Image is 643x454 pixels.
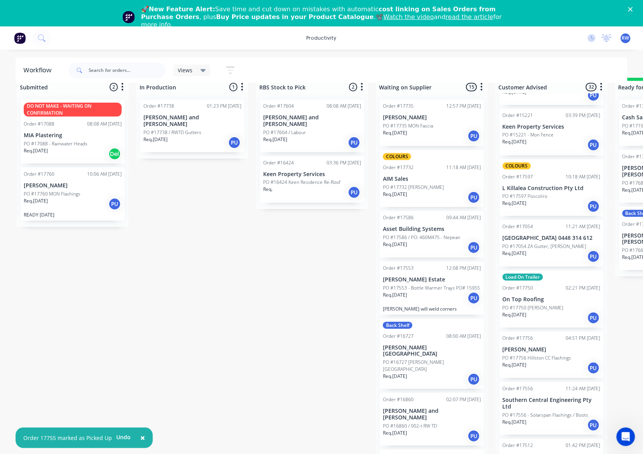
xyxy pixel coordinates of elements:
[383,423,437,430] p: PO #16860 / 002-t RW TD
[24,197,48,204] p: Req. [DATE]
[566,442,601,449] div: 01:42 PM [DATE]
[383,103,414,110] div: Order #17735
[383,430,407,437] p: Req. [DATE]
[143,136,168,143] p: Req. [DATE]
[380,100,484,146] div: Order #1773512:57 PM [DATE][PERSON_NAME]PO #17735 MON FasciaReq.[DATE]PU
[24,120,54,127] div: Order #17088
[503,296,601,303] p: On Top Roofing
[380,262,484,315] div: Order #1755312:08 PM [DATE][PERSON_NAME] EstatePO #17553 - Bottle Warmer Trays PO# 15955Req.[DATE...
[24,171,54,178] div: Order #17760
[112,431,135,443] button: Undo
[348,186,360,199] div: PU
[87,120,122,127] div: 08:08 AM [DATE]
[87,171,122,178] div: 10:06 AM [DATE]
[503,173,533,180] div: Order #17597
[383,176,481,182] p: AIM Sales
[446,103,481,110] div: 12:57 PM [DATE]
[383,373,407,380] p: Req. [DATE]
[500,220,604,267] div: Order #1705411:21 AM [DATE][GEOGRAPHIC_DATA] 0448 314 612PO #17054 ZA Gutter, [PERSON_NAME]Req.[D...
[24,147,48,154] p: Req. [DATE]
[622,35,629,42] span: RW
[133,429,153,447] button: Close
[383,333,414,340] div: Order #16727
[383,265,414,272] div: Order #17553
[260,100,364,152] div: Order #1760408:08 AM [DATE][PERSON_NAME] and [PERSON_NAME]PO #17604 / LabourReq.[DATE]PU
[383,122,433,129] p: PO #17735 MON Fascia
[21,100,125,164] div: DO NOT MAKE - WAITING ON CONFIRMATIONOrder #1708808:08 AM [DATE]MIA PlasteringPO #17088 - Rainwat...
[566,112,601,119] div: 03:39 PM [DATE]
[108,148,121,160] div: Del
[380,393,484,446] div: Order #1686002:07 PM [DATE][PERSON_NAME] and [PERSON_NAME]PO #16860 / 002-t RW TDReq.[DATE]PU
[24,103,122,117] div: DO NOT MAKE - WAITING ON CONFIRMATION
[383,234,460,241] p: PO #17586 / PO: 460M475 - Nepean
[149,5,215,13] b: New Feature Alert:
[380,319,484,389] div: Back ShelfOrder #1672708:00 AM [DATE][PERSON_NAME][GEOGRAPHIC_DATA]PO #16727 [PERSON_NAME][GEOGRA...
[468,191,480,204] div: PU
[503,112,533,119] div: Order #15221
[587,250,600,263] div: PU
[587,139,600,151] div: PU
[327,159,361,166] div: 03:36 PM [DATE]
[228,136,241,149] div: PU
[263,159,294,166] div: Order #16424
[468,292,480,304] div: PU
[446,396,481,403] div: 02:07 PM [DATE]
[503,138,527,145] p: Req. [DATE]
[587,89,600,101] div: PU
[503,285,533,292] div: Order #17750
[503,311,527,318] p: Req. [DATE]
[503,200,527,207] p: Req. [DATE]
[383,241,407,248] p: Req. [DATE]
[446,265,481,272] div: 12:08 PM [DATE]
[383,214,414,221] div: Order #17586
[587,362,600,374] div: PU
[566,335,601,342] div: 04:51 PM [DATE]
[383,164,414,171] div: Order #17732
[383,322,412,329] div: Back Shelf
[587,312,600,324] div: PU
[503,346,601,353] p: [PERSON_NAME]
[503,397,601,410] p: Southern Central Engineering Pty Ltd
[503,243,587,250] p: PO #17054 ZA Gutter, [PERSON_NAME]
[24,182,122,189] p: [PERSON_NAME]
[383,285,480,292] p: PO #17553 - Bottle Warmer Trays PO# 15955
[468,430,480,442] div: PU
[383,408,481,421] p: [PERSON_NAME] and [PERSON_NAME]
[628,7,636,12] div: Close
[446,13,494,21] a: read the article
[24,190,80,197] p: PO #17760 MON Flashings
[140,432,145,443] span: ×
[503,162,531,169] div: COLOURS
[143,103,174,110] div: Order #17738
[587,200,600,213] div: PU
[566,223,601,230] div: 11:21 AM [DATE]
[178,66,193,74] span: Views
[500,109,604,155] div: Order #1522103:39 PM [DATE]Keen Property ServicesPO #15221 - Mon FenceReq.[DATE]PU
[383,359,481,373] p: PO #16727 [PERSON_NAME][GEOGRAPHIC_DATA]
[503,304,564,311] p: PO #17750 [PERSON_NAME]
[143,114,241,127] p: [PERSON_NAME] and [PERSON_NAME]
[383,153,411,160] div: COLOURS
[617,428,635,446] iframe: Intercom live chat
[14,32,26,44] img: Factory
[503,185,601,192] p: L Killalea Construction Pty Ltd
[89,63,166,78] input: Search for orders...
[263,186,273,193] p: Req.
[122,11,135,23] img: Profile image for Team
[468,373,480,386] div: PU
[503,223,533,230] div: Order #17054
[383,344,481,358] p: [PERSON_NAME][GEOGRAPHIC_DATA]
[446,164,481,171] div: 11:18 AM [DATE]
[383,184,444,191] p: PO #17732 [PERSON_NAME]
[503,250,527,257] p: Req. [DATE]
[263,114,361,127] p: [PERSON_NAME] and [PERSON_NAME]
[380,211,484,258] div: Order #1758609:44 AM [DATE]Asset Building SystemsPO #17586 / PO: 460M475 - NepeanReq.[DATE]PU
[383,292,407,299] p: Req. [DATE]
[141,5,496,21] b: cost linking on Sales Orders from Purchase Orders
[263,179,341,186] p: PO #16424 Keen Residence Re-Roof
[503,124,601,130] p: Keen Property Services
[260,156,364,203] div: Order #1642403:36 PM [DATE]Keen Property ServicesPO #16424 Keen Residence Re-RoofReq.PU
[263,129,306,136] p: PO #17604 / Labour
[23,66,55,75] div: Workflow
[503,335,533,342] div: Order #17756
